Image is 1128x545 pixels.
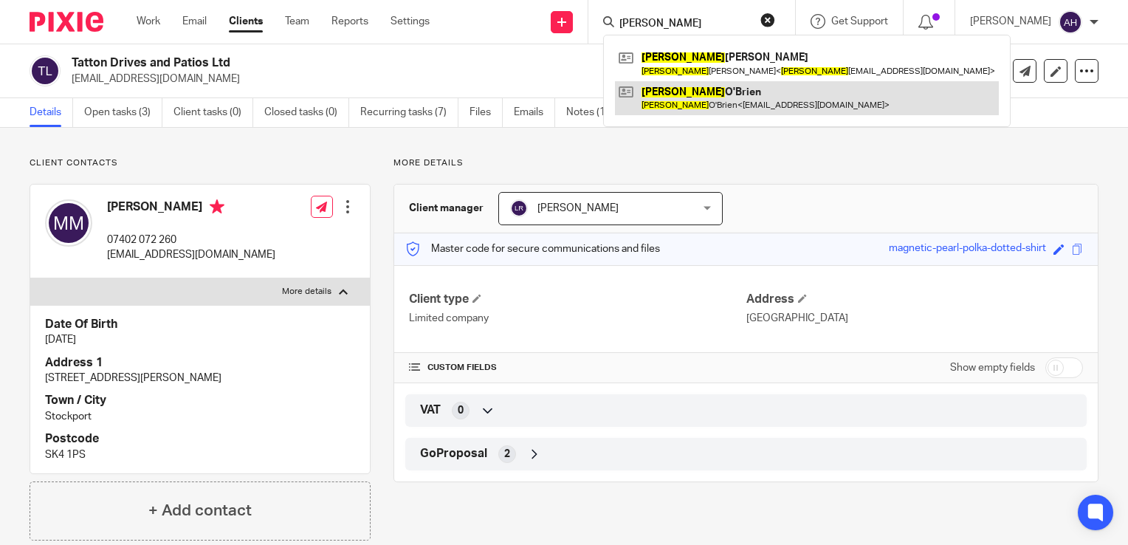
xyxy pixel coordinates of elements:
[45,317,355,332] h4: Date Of Birth
[409,292,746,307] h4: Client type
[45,355,355,371] h4: Address 1
[30,157,371,169] p: Client contacts
[45,393,355,408] h4: Town / City
[45,431,355,447] h4: Postcode
[970,14,1051,29] p: [PERSON_NAME]
[470,98,503,127] a: Files
[107,199,275,218] h4: [PERSON_NAME]
[393,157,1098,169] p: More details
[148,499,252,522] h4: + Add contact
[831,16,888,27] span: Get Support
[409,201,484,216] h3: Client manager
[514,98,555,127] a: Emails
[360,98,458,127] a: Recurring tasks (7)
[282,286,331,298] p: More details
[45,199,92,247] img: svg%3E
[30,55,61,86] img: svg%3E
[950,360,1035,375] label: Show empty fields
[391,14,430,29] a: Settings
[72,72,898,86] p: [EMAIL_ADDRESS][DOMAIN_NAME]
[420,446,487,462] span: GoProposal
[458,403,464,418] span: 0
[889,241,1046,258] div: magnetic-pearl-polka-dotted-shirt
[72,55,732,71] h2: Tatton Drives and Patios Ltd
[210,199,224,214] i: Primary
[1059,10,1082,34] img: svg%3E
[331,14,368,29] a: Reports
[229,14,263,29] a: Clients
[45,332,355,347] p: [DATE]
[264,98,349,127] a: Closed tasks (0)
[746,292,1083,307] h4: Address
[45,371,355,385] p: [STREET_ADDRESS][PERSON_NAME]
[107,233,275,247] p: 07402 072 260
[504,447,510,462] span: 2
[760,13,775,27] button: Clear
[45,409,355,424] p: Stockport
[45,448,355,462] p: SK4 1PS
[285,14,309,29] a: Team
[510,199,528,217] img: svg%3E
[182,14,207,29] a: Email
[409,311,746,326] p: Limited company
[107,247,275,262] p: [EMAIL_ADDRESS][DOMAIN_NAME]
[409,362,746,374] h4: CUSTOM FIELDS
[173,98,253,127] a: Client tasks (0)
[30,12,103,32] img: Pixie
[566,98,620,127] a: Notes (1)
[137,14,160,29] a: Work
[537,203,619,213] span: [PERSON_NAME]
[84,98,162,127] a: Open tasks (3)
[30,98,73,127] a: Details
[618,18,751,31] input: Search
[420,402,441,418] span: VAT
[746,311,1083,326] p: [GEOGRAPHIC_DATA]
[405,241,660,256] p: Master code for secure communications and files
